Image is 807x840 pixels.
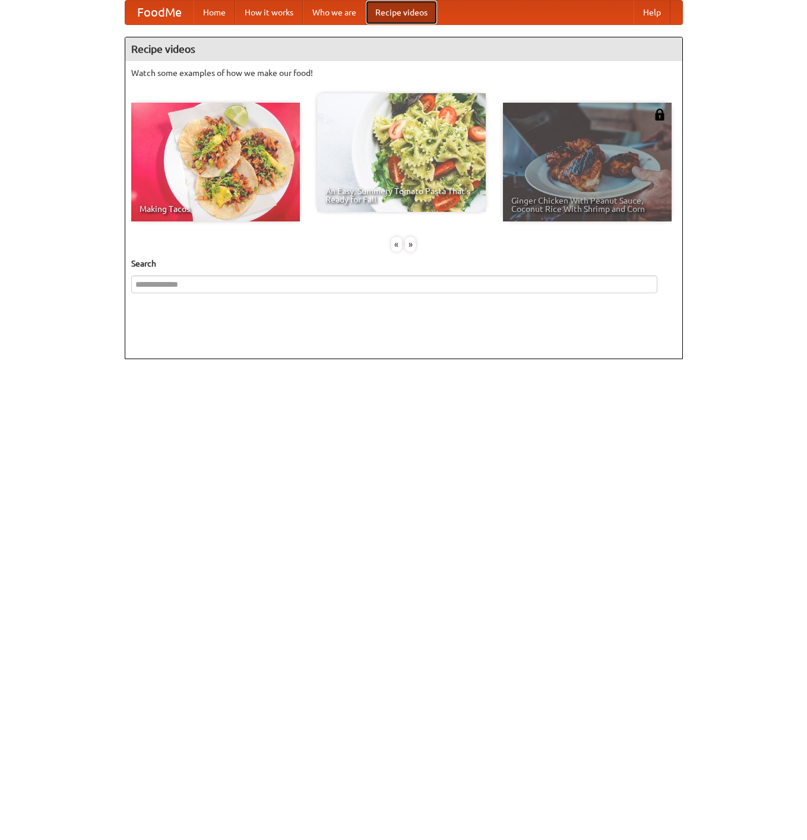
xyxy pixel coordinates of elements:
a: How it works [235,1,303,24]
h5: Search [131,258,676,270]
a: Home [194,1,235,24]
a: FoodMe [125,1,194,24]
div: » [405,237,416,252]
p: Watch some examples of how we make our food! [131,67,676,79]
span: An Easy, Summery Tomato Pasta That's Ready for Fall [325,187,477,204]
a: Help [634,1,670,24]
span: Making Tacos [140,205,292,213]
div: « [391,237,402,252]
a: Making Tacos [131,103,300,221]
a: Recipe videos [366,1,437,24]
h4: Recipe videos [125,37,682,61]
a: Who we are [303,1,366,24]
img: 483408.png [654,109,666,121]
a: An Easy, Summery Tomato Pasta That's Ready for Fall [317,93,486,212]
